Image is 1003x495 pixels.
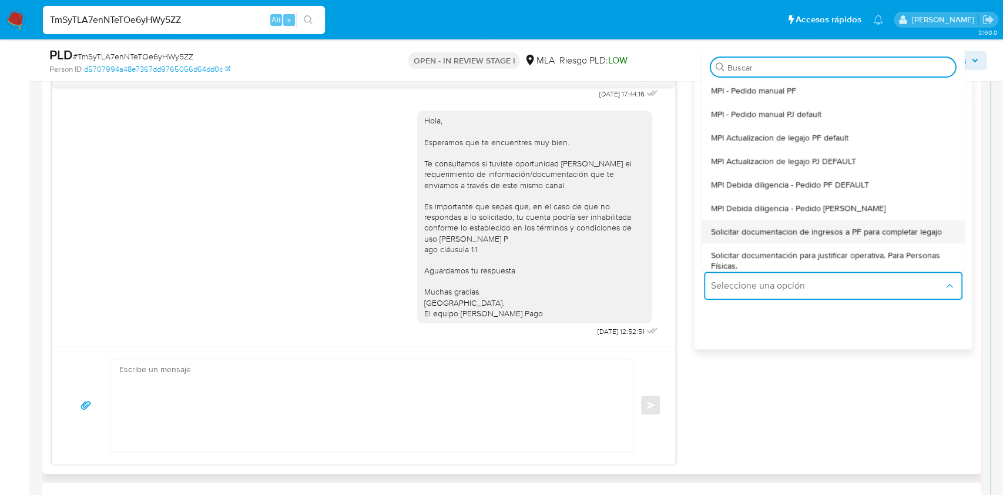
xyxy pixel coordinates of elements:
[796,14,861,26] span: Accesos rápidos
[43,12,325,28] input: Buscar usuario o caso...
[599,89,645,99] span: [DATE] 17:44:16
[982,14,994,26] a: Salir
[84,64,230,75] a: d5707994a48e7367dd9765056d64dd0c
[711,109,821,119] span: MPI - Pedido manual PJ default
[73,51,193,62] span: # TmSyTLA7enNTeTOe6yHWy5ZZ
[49,64,82,75] b: Person ID
[711,280,944,292] span: Seleccione una opción
[711,85,796,96] span: MPI - Pedido manual PF
[711,226,942,237] span: Solicitar documentacion de ingresos a PF para completar legajo
[408,52,519,69] p: OPEN - IN REVIEW STAGE I
[287,14,291,25] span: s
[49,45,73,64] b: PLD
[559,54,627,67] span: Riesgo PLD:
[424,115,645,319] div: Hola, Esperamos que te encuentres muy bien. Te consultamos si tuviste oportunidad [PERSON_NAME] e...
[711,203,885,213] span: MPI Debida diligencia - Pedido [PERSON_NAME]
[978,28,997,37] span: 3.160.0
[608,53,627,67] span: LOW
[711,156,856,166] span: MPI Actualizacion de legajo PJ DEFAULT
[727,62,951,73] input: Buscar
[873,15,883,25] a: Notificaciones
[711,132,848,143] span: MPI Actualizacion de legajo PF default
[702,79,965,272] ul: Solución
[598,327,645,336] span: [DATE] 12:52:51
[711,250,955,271] span: Solicitar documentación para justificar operativa. Para Personas Físicas.
[296,12,320,28] button: search-icon
[911,14,978,25] p: julieta.rodriguez@mercadolibre.com
[524,54,554,67] div: MLA
[711,179,869,190] span: MPI Debida diligencia - Pedido PF DEFAULT
[271,14,281,25] span: Alt
[704,272,962,300] button: Seleccione una opción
